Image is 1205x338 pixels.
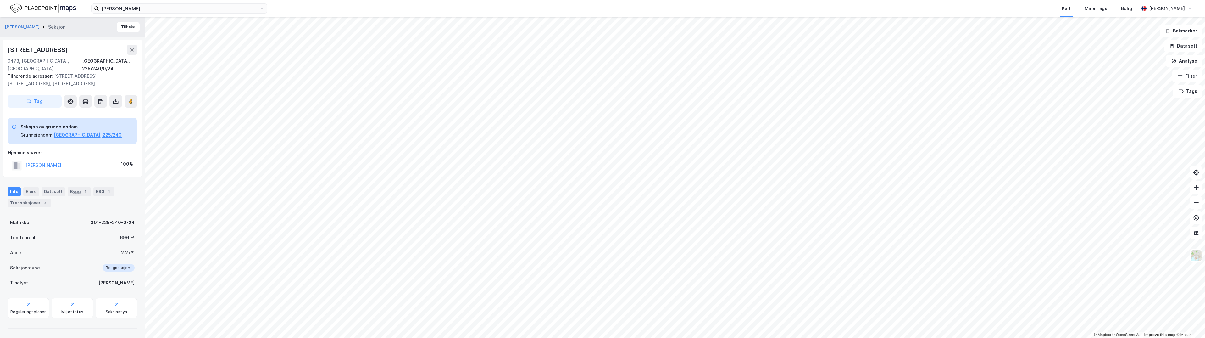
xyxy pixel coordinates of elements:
[8,57,82,72] div: 0473, [GEOGRAPHIC_DATA], [GEOGRAPHIC_DATA]
[93,187,114,196] div: ESG
[42,200,48,206] div: 3
[48,23,65,31] div: Seksjon
[10,249,23,256] div: Andel
[1174,308,1205,338] div: Kontrollprogram for chat
[8,187,21,196] div: Info
[8,149,137,156] div: Hjemmelshaver
[23,187,39,196] div: Eiere
[120,234,135,241] div: 696 ㎡
[8,199,51,207] div: Transaksjoner
[98,279,135,287] div: [PERSON_NAME]
[1149,5,1185,12] div: [PERSON_NAME]
[82,57,137,72] div: [GEOGRAPHIC_DATA], 225/240/0/24
[1190,250,1202,262] img: Z
[10,234,35,241] div: Tomteareal
[99,4,259,13] input: Søk på adresse, matrikkel, gårdeiere, leietakere eller personer
[5,24,41,30] button: [PERSON_NAME]
[10,3,76,14] img: logo.f888ab2527a4732fd821a326f86c7f29.svg
[1160,25,1202,37] button: Bokmerker
[91,219,135,226] div: 301-225-240-0-24
[1172,70,1202,82] button: Filter
[20,131,53,139] div: Grunneiendom
[1173,85,1202,98] button: Tags
[10,264,40,272] div: Seksjonstype
[1094,333,1111,337] a: Mapbox
[1112,333,1143,337] a: OpenStreetMap
[121,160,133,168] div: 100%
[1085,5,1107,12] div: Mine Tags
[20,123,122,131] div: Seksjon av grunneiendom
[1174,308,1205,338] iframe: Chat Widget
[106,189,112,195] div: 1
[121,249,135,256] div: 2.27%
[68,187,91,196] div: Bygg
[82,189,88,195] div: 1
[10,219,31,226] div: Matrikkel
[1121,5,1132,12] div: Bolig
[42,187,65,196] div: Datasett
[54,131,122,139] button: [GEOGRAPHIC_DATA], 225/240
[117,22,140,32] button: Tilbake
[106,309,127,314] div: Saksinnsyn
[10,309,46,314] div: Reguleringsplaner
[1164,40,1202,52] button: Datasett
[8,73,54,79] span: Tilhørende adresser:
[8,72,132,87] div: [STREET_ADDRESS], [STREET_ADDRESS], [STREET_ADDRESS]
[10,279,28,287] div: Tinglyst
[61,309,83,314] div: Miljøstatus
[1144,333,1175,337] a: Improve this map
[8,95,62,108] button: Tag
[1062,5,1071,12] div: Kart
[8,45,69,55] div: [STREET_ADDRESS]
[1166,55,1202,67] button: Analyse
